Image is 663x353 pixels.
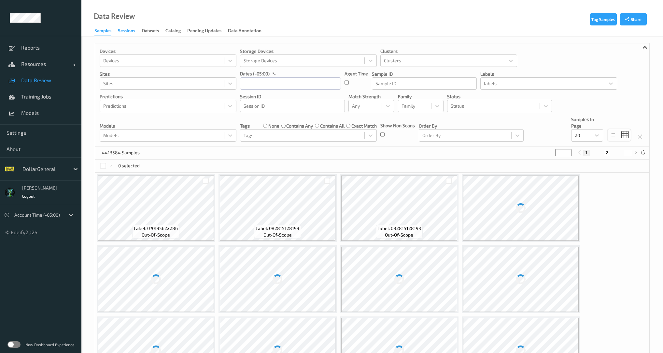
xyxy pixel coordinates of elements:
button: 2 [604,150,610,156]
p: Devices [100,48,236,54]
p: 0 selected [118,162,140,169]
button: Tag Samples [590,13,617,25]
span: out-of-scope [263,232,292,238]
div: Data Review [94,13,135,20]
a: Sessions [118,26,142,36]
p: labels [480,71,617,77]
p: Models [100,123,236,129]
p: Show Non Scans [380,122,415,129]
label: contains all [320,123,345,129]
p: Sites [100,71,236,77]
button: 1 [583,150,590,156]
p: Session ID [240,93,345,100]
p: Clusters [380,48,517,54]
p: Tags [240,123,250,129]
span: out-of-scope [385,232,413,238]
button: ... [624,150,632,156]
div: Sessions [118,27,135,36]
p: Sample ID [372,71,477,77]
p: Family [398,93,444,100]
div: Pending Updates [187,27,221,36]
div: Data Annotation [228,27,261,36]
button: Share [620,13,647,25]
p: Status [447,93,552,100]
label: contains any [286,123,313,129]
label: none [268,123,279,129]
p: Samples In Page [571,116,603,129]
p: Agent Time [345,70,368,77]
p: ~4413584 Samples [100,149,148,156]
span: out-of-scope [142,232,170,238]
div: Samples [94,27,111,36]
span: Label: 082815128193 [256,225,299,232]
span: Label: 070135622286 [134,225,178,232]
label: exact match [351,123,377,129]
a: Catalog [165,26,187,36]
div: Catalog [165,27,181,36]
a: Samples [94,26,118,36]
p: dates (-05:00) [240,70,270,77]
p: Storage Devices [240,48,377,54]
a: Data Annotation [228,26,268,36]
a: Datasets [142,26,165,36]
p: Match Strength [348,93,394,100]
a: Pending Updates [187,26,228,36]
p: Predictions [100,93,236,100]
p: Order By [419,123,524,129]
span: Label: 082815128193 [377,225,421,232]
div: Datasets [142,27,159,36]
